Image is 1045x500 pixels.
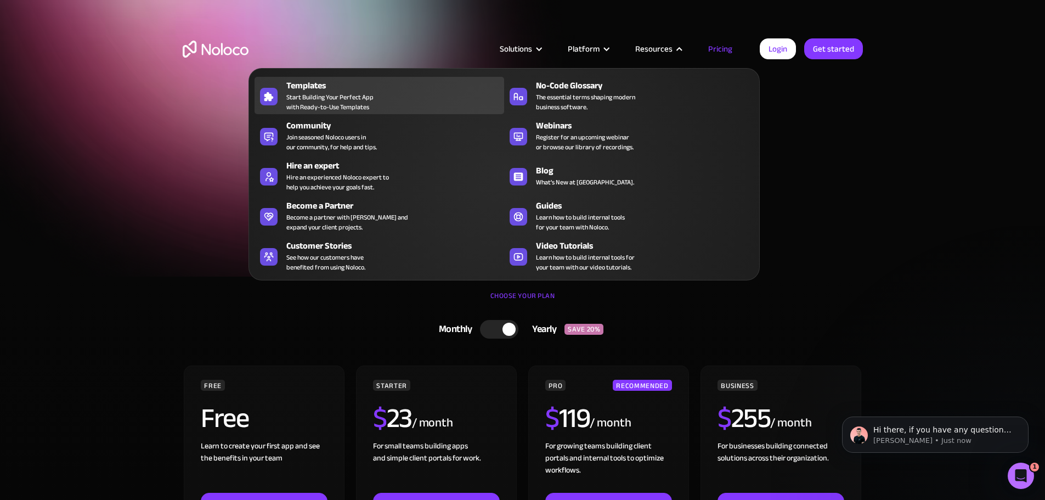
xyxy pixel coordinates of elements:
div: For growing teams building client portals and internal tools to optimize workflows. [545,440,671,493]
span: What's New at [GEOGRAPHIC_DATA]. [536,177,634,187]
span: Join seasoned Noloco users in our community, for help and tips. [286,132,377,152]
div: Resources [622,42,694,56]
a: GuidesLearn how to build internal toolsfor your team with Noloco. [504,197,754,234]
a: BlogWhat's New at [GEOGRAPHIC_DATA]. [504,157,754,194]
div: No-Code Glossary [536,79,759,92]
div: SAVE 20% [564,324,603,335]
span: See how our customers have benefited from using Noloco. [286,252,365,272]
a: Login [760,38,796,59]
a: Pricing [694,42,746,56]
span: $ [718,392,731,444]
div: Community [286,119,509,132]
div: RECOMMENDED [613,380,671,391]
div: Guides [536,199,759,212]
span: Learn how to build internal tools for your team with Noloco. [536,212,625,232]
div: Yearly [518,321,564,338]
h1: Flexible Pricing Designed for Business [183,93,863,159]
div: Learn to create your first app and see the benefits in your team ‍ [201,440,327,493]
div: / month [412,414,453,432]
iframe: Intercom notifications message [826,394,1045,470]
span: $ [373,392,387,444]
h2: Start for free. Upgrade to support your business at any stage. [183,170,863,187]
div: CHOOSE YOUR PLAN [183,288,863,315]
span: The essential terms shaping modern business software. [536,92,635,112]
a: TemplatesStart Building Your Perfect Appwith Ready-to-Use Templates [255,77,504,114]
div: Hire an experienced Noloco expert to help you achieve your goals fast. [286,172,389,192]
a: Get started [804,38,863,59]
h2: 255 [718,405,770,432]
span: $ [545,392,559,444]
nav: Resources [248,53,760,280]
a: WebinarsRegister for an upcoming webinaror browse our library of recordings. [504,117,754,154]
div: Hire an expert [286,159,509,172]
div: Solutions [500,42,532,56]
a: Video TutorialsLearn how to build internal tools foryour team with our video tutorials. [504,237,754,274]
div: BUSINESS [718,380,757,391]
div: Customer Stories [286,239,509,252]
div: Resources [635,42,673,56]
div: For businesses building connected solutions across their organization. ‍ [718,440,844,493]
div: Become a Partner [286,199,509,212]
div: Solutions [486,42,554,56]
h2: Free [201,405,248,432]
a: CommunityJoin seasoned Noloco users inour community, for help and tips. [255,117,504,154]
div: Video Tutorials [536,239,759,252]
div: Platform [554,42,622,56]
a: Become a PartnerBecome a partner with [PERSON_NAME] andexpand your client projects. [255,197,504,234]
div: STARTER [373,380,410,391]
div: For small teams building apps and simple client portals for work. ‍ [373,440,499,493]
h2: 119 [545,405,590,432]
div: Become a partner with [PERSON_NAME] and expand your client projects. [286,212,408,232]
div: Platform [568,42,600,56]
a: home [183,41,248,58]
span: Learn how to build internal tools for your team with our video tutorials. [536,252,635,272]
div: FREE [201,380,225,391]
span: Start Building Your Perfect App with Ready-to-Use Templates [286,92,374,112]
span: 1 [1030,463,1039,471]
div: / month [770,414,811,432]
iframe: Intercom live chat [1008,463,1034,489]
a: No-Code GlossaryThe essential terms shaping modernbusiness software. [504,77,754,114]
div: Webinars [536,119,759,132]
div: Monthly [425,321,481,338]
div: / month [590,414,631,432]
h2: 23 [373,405,412,432]
div: Templates [286,79,509,92]
div: Blog [536,164,759,177]
a: Hire an expertHire an experienced Noloco expert tohelp you achieve your goals fast. [255,157,504,194]
span: Register for an upcoming webinar or browse our library of recordings. [536,132,634,152]
div: PRO [545,380,566,391]
a: Customer StoriesSee how our customers havebenefited from using Noloco. [255,237,504,274]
